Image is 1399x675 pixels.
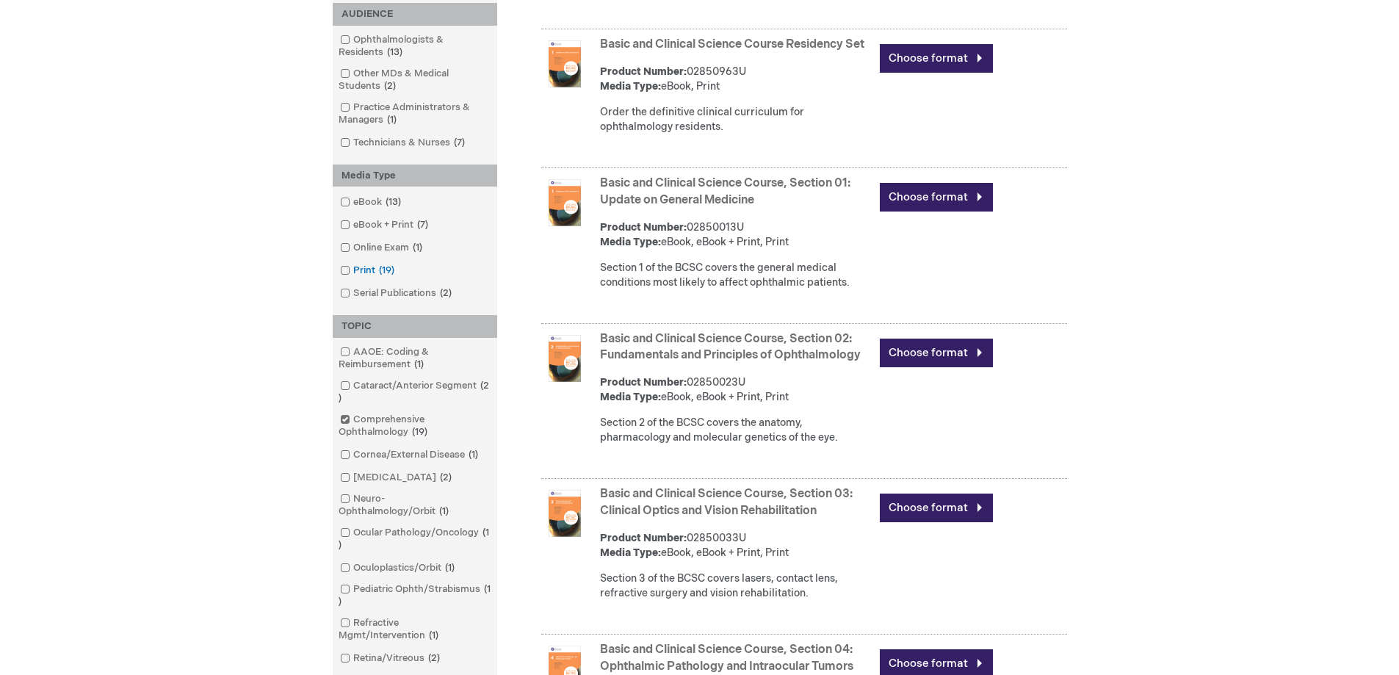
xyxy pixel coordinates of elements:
span: 2 [339,380,489,404]
a: Pediatric Ophth/Strabismus1 [336,582,494,609]
div: Section 3 of the BCSC covers lasers, contact lens, refractive surgery and vision rehabilitation. [600,571,872,601]
div: Section 2 of the BCSC covers the anatomy, pharmacology and molecular genetics of the eye. [600,416,872,445]
a: Basic and Clinical Science Course Residency Set [600,37,864,51]
a: Technicians & Nurses7 [336,136,471,150]
span: 19 [375,264,398,276]
span: 7 [450,137,469,148]
strong: Media Type: [600,80,661,93]
a: Choose format [880,339,993,367]
a: AAOE: Coding & Reimbursement1 [336,345,494,372]
img: Basic and Clinical Science Course Residency Set [541,40,588,87]
div: Order the definitive clinical curriculum for ophthalmology residents. [600,105,872,134]
a: [MEDICAL_DATA]2 [336,471,458,485]
img: Basic and Clinical Science Course, Section 03: Clinical Optics and Vision Rehabilitation [541,490,588,537]
div: 02850013U eBook, eBook + Print, Print [600,220,872,250]
a: Serial Publications2 [336,286,458,300]
span: 1 [441,562,458,574]
strong: Product Number: [600,65,687,78]
span: 1 [435,505,452,517]
a: Retina/Vitreous2 [336,651,446,665]
span: 1 [339,527,489,551]
span: 7 [413,219,432,231]
a: Choose format [880,494,993,522]
a: Online Exam1 [336,241,428,255]
a: eBook + Print7 [336,218,434,232]
a: Cataract/Anterior Segment2 [336,379,494,405]
a: Basic and Clinical Science Course, Section 03: Clinical Optics and Vision Rehabilitation [600,487,853,518]
div: TOPIC [333,315,497,338]
strong: Media Type: [600,391,661,403]
a: Choose format [880,44,993,73]
a: Basic and Clinical Science Course, Section 01: Update on General Medicine [600,176,850,207]
span: 2 [380,80,400,92]
a: Print19 [336,264,400,278]
span: 13 [383,46,406,58]
strong: Product Number: [600,376,687,389]
img: Basic and Clinical Science Course, Section 02: Fundamentals and Principles of Ophthalmology [541,335,588,382]
div: 02850963U eBook, Print [600,65,872,94]
a: eBook13 [336,195,407,209]
span: 1 [411,358,427,370]
a: Ophthalmologists & Residents13 [336,33,494,59]
strong: Media Type: [600,546,661,559]
span: 13 [382,196,405,208]
div: 02850023U eBook, eBook + Print, Print [600,375,872,405]
img: Basic and Clinical Science Course, Section 01: Update on General Medicine [541,179,588,226]
a: Refractive Mgmt/Intervention1 [336,616,494,643]
a: Choose format [880,183,993,212]
strong: Media Type: [600,236,661,248]
a: Ocular Pathology/Oncology1 [336,526,494,552]
div: AUDIENCE [333,3,497,26]
span: 2 [436,472,455,483]
span: 1 [465,449,482,461]
a: Neuro-Ophthalmology/Orbit1 [336,492,494,519]
span: 1 [383,114,400,126]
span: 1 [339,583,491,607]
div: 02850033U eBook, eBook + Print, Print [600,531,872,560]
span: 19 [408,426,431,438]
span: 2 [436,287,455,299]
a: Practice Administrators & Managers1 [336,101,494,127]
strong: Product Number: [600,532,687,544]
span: 2 [424,652,444,664]
span: 1 [409,242,426,253]
a: Basic and Clinical Science Course, Section 02: Fundamentals and Principles of Ophthalmology [600,332,861,363]
span: 1 [425,629,442,641]
div: Section 1 of the BCSC covers the general medical conditions most likely to affect ophthalmic pati... [600,261,872,290]
div: Media Type [333,165,497,187]
a: Basic and Clinical Science Course, Section 04: Ophthalmic Pathology and Intraocular Tumors [600,643,853,674]
a: Other MDs & Medical Students2 [336,67,494,93]
strong: Product Number: [600,221,687,234]
a: Oculoplastics/Orbit1 [336,561,460,575]
a: Comprehensive Ophthalmology19 [336,413,494,439]
a: Cornea/External Disease1 [336,448,484,462]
